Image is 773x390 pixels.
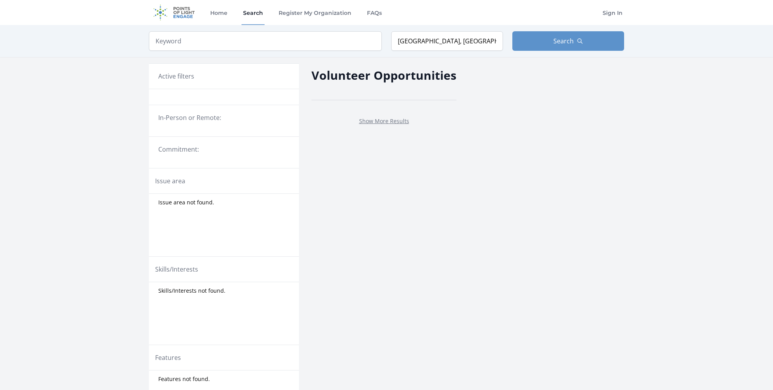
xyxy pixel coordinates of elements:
legend: Issue area [155,176,185,186]
span: Issue area not found. [158,199,214,206]
span: Search [553,36,574,46]
h2: Volunteer Opportunities [311,66,456,84]
legend: Skills/Interests [155,265,198,274]
button: Search [512,31,624,51]
span: Skills/Interests not found. [158,287,225,295]
input: Keyword [149,31,382,51]
input: Location [391,31,503,51]
legend: Commitment: [158,145,290,154]
span: Features not found. [158,375,210,383]
legend: In-Person or Remote: [158,113,290,122]
h3: Active filters [158,72,194,81]
legend: Features [155,353,181,362]
a: Show More Results [359,117,409,125]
